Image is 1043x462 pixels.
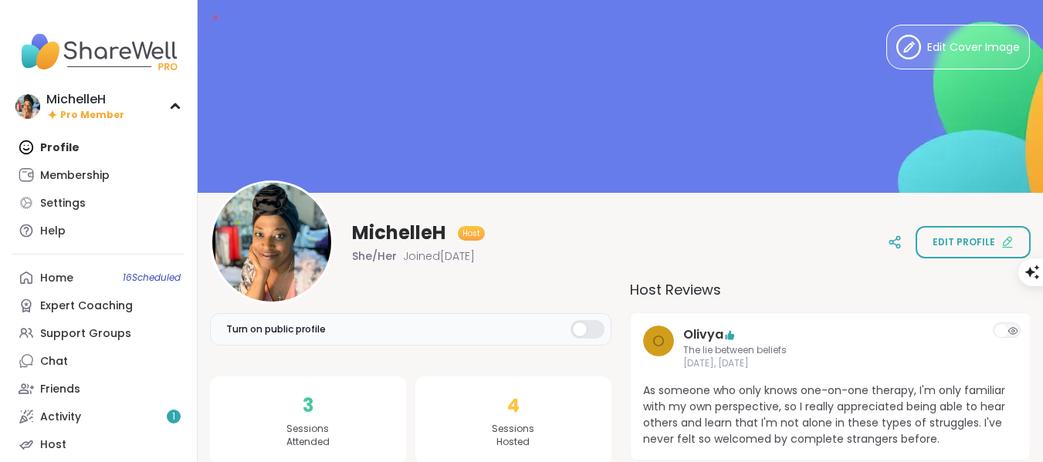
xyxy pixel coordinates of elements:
[352,221,445,245] span: MichelleH
[226,322,326,336] span: Turn on public profile
[12,25,185,79] img: ShareWell Nav Logo
[643,383,1018,447] span: As someone who only knows one-on-one therapy, I'm only familiar with my own perspective, so I rea...
[60,109,124,122] span: Pro Member
[933,235,995,249] span: Edit profile
[643,325,674,370] a: O
[40,410,81,425] div: Activity
[12,264,185,292] a: Home16Scheduled
[15,94,40,119] img: MichelleH
[916,226,1031,258] button: Edit profile
[683,325,723,344] a: Olivya
[352,248,397,264] span: She/Her
[40,354,68,369] div: Chat
[927,39,1020,56] span: Edit Cover Image
[12,403,185,430] a: Activity1
[12,319,185,347] a: Support Groups
[40,224,66,239] div: Help
[40,196,86,211] div: Settings
[507,392,520,420] span: 4
[40,271,73,286] div: Home
[40,298,133,314] div: Expert Coaching
[652,329,665,352] span: O
[12,375,185,403] a: Friends
[331,323,344,336] iframe: Spotlight
[123,271,181,284] span: 16 Scheduled
[46,91,124,108] div: MichelleH
[12,292,185,319] a: Expert Coaching
[403,248,475,264] span: Joined [DATE]
[40,168,110,184] div: Membership
[40,382,80,397] div: Friends
[172,410,175,423] span: 1
[12,347,185,375] a: Chat
[12,217,185,244] a: Help
[12,430,185,458] a: Host
[886,25,1030,69] button: Edit Cover Image
[683,357,978,370] span: [DATE], [DATE]
[212,183,331,302] img: MichelleH
[462,228,480,239] span: Host
[286,423,330,449] span: Sessions Attended
[683,344,978,357] span: The lie between beliefs
[12,161,185,189] a: Membership
[40,437,66,453] div: Host
[12,189,185,217] a: Settings
[492,423,534,449] span: Sessions Hosted
[40,326,131,342] div: Support Groups
[303,392,313,420] span: 3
